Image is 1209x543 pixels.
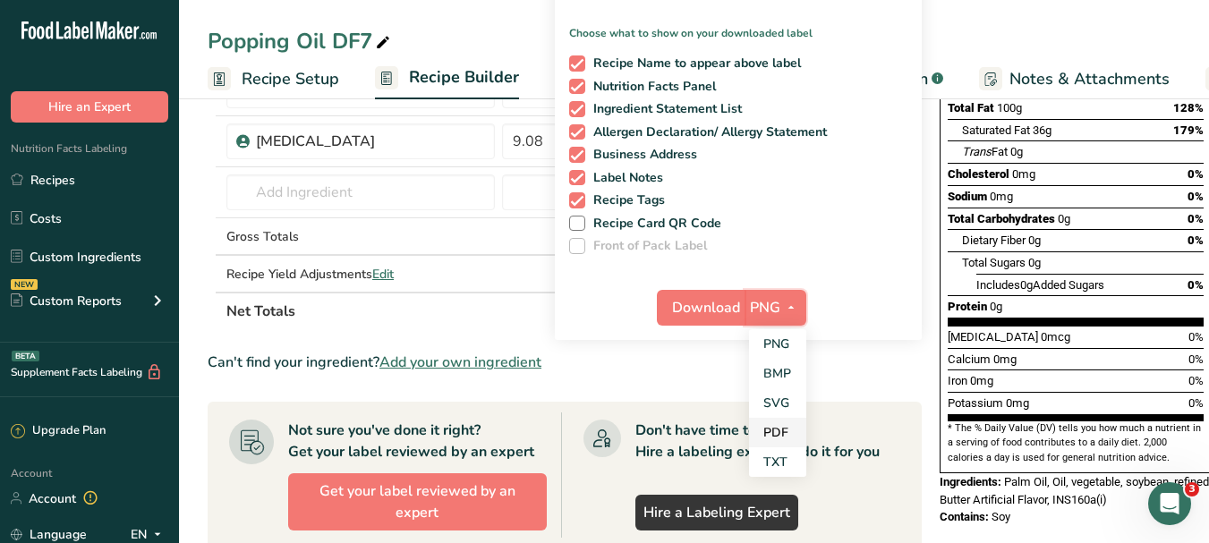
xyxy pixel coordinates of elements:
[635,420,880,462] div: Don't have time to do it? Hire a labeling expert to do it for you
[997,101,1022,115] span: 100g
[948,101,994,115] span: Total Fat
[940,475,1001,488] span: Ingredients:
[1188,396,1204,410] span: 0%
[990,300,1002,313] span: 0g
[11,422,106,440] div: Upgrade Plan
[962,123,1030,137] span: Saturated Fat
[948,300,987,313] span: Protein
[208,59,339,99] a: Recipe Setup
[1188,330,1204,344] span: 0%
[256,131,480,152] div: [MEDICAL_DATA]
[948,374,967,387] span: Iron
[375,57,519,100] a: Recipe Builder
[379,352,541,373] span: Add your own ingredient
[962,256,1026,269] span: Total Sugars
[226,265,495,284] div: Recipe Yield Adjustments
[372,266,394,283] span: Edit
[749,388,806,418] a: SVG
[11,91,168,123] button: Hire an Expert
[585,124,828,140] span: Allergen Declaration/ Allergy Statement
[223,292,684,329] th: Net Totals
[585,238,708,254] span: Front of Pack Label
[745,290,806,326] button: PNG
[635,495,798,530] a: Hire a Labeling Expert
[657,290,745,326] button: Download
[948,396,1003,410] span: Potassium
[948,167,1009,181] span: Cholesterol
[11,292,122,310] div: Custom Reports
[1173,123,1204,137] span: 179%
[990,190,1013,203] span: 0mg
[1188,190,1204,203] span: 0%
[11,279,38,290] div: NEW
[962,145,1008,158] span: Fat
[1188,233,1204,247] span: 0%
[962,145,992,158] i: Trans
[409,65,519,89] span: Recipe Builder
[1041,330,1070,344] span: 0mcg
[585,216,722,232] span: Recipe Card QR Code
[555,11,922,41] p: Choose what to show on your downloaded label
[940,510,989,523] span: Contains:
[1188,212,1204,225] span: 0%
[1010,145,1023,158] span: 0g
[226,227,495,246] div: Gross Totals
[242,67,339,91] span: Recipe Setup
[208,352,922,373] div: Can't find your ingredient?
[948,421,1204,465] section: * The % Daily Value (DV) tells you how much a nutrient in a serving of food contributes to a dail...
[288,473,547,530] button: Get your label reviewed by an expert
[1012,167,1035,181] span: 0mg
[948,212,1055,225] span: Total Carbohydrates
[1188,352,1204,366] span: 0%
[1188,167,1204,181] span: 0%
[585,79,717,95] span: Nutrition Facts Panel
[1028,256,1041,269] span: 0g
[749,329,806,359] a: PNG
[976,278,1104,292] span: Includes Added Sugars
[585,192,666,208] span: Recipe Tags
[585,55,802,72] span: Recipe Name to appear above label
[1028,233,1041,247] span: 0g
[296,480,539,523] span: Get your label reviewed by an expert
[749,447,806,477] a: TXT
[1009,67,1170,91] span: Notes & Attachments
[1033,123,1051,137] span: 36g
[585,101,743,117] span: Ingredient Statement List
[962,233,1026,247] span: Dietary Fiber
[1058,212,1070,225] span: 0g
[993,352,1017,366] span: 0mg
[1173,101,1204,115] span: 128%
[1006,396,1029,410] span: 0mg
[226,174,495,210] input: Add Ingredient
[208,25,394,57] div: Popping Oil DF7
[585,147,698,163] span: Business Address
[1020,278,1033,292] span: 0g
[585,170,664,186] span: Label Notes
[1185,482,1199,496] span: 3
[12,351,39,361] div: BETA
[749,359,806,388] a: BMP
[672,297,740,318] span: Download
[749,418,806,447] a: PDF
[1148,482,1191,525] iframe: Intercom live chat
[288,420,534,462] div: Not sure you've done it right? Get your label reviewed by an expert
[979,59,1170,99] a: Notes & Attachments
[992,510,1010,523] span: Soy
[1188,278,1204,292] span: 0%
[948,330,1038,344] span: [MEDICAL_DATA]
[970,374,993,387] span: 0mg
[750,297,780,318] span: PNG
[1188,374,1204,387] span: 0%
[948,190,987,203] span: Sodium
[948,352,991,366] span: Calcium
